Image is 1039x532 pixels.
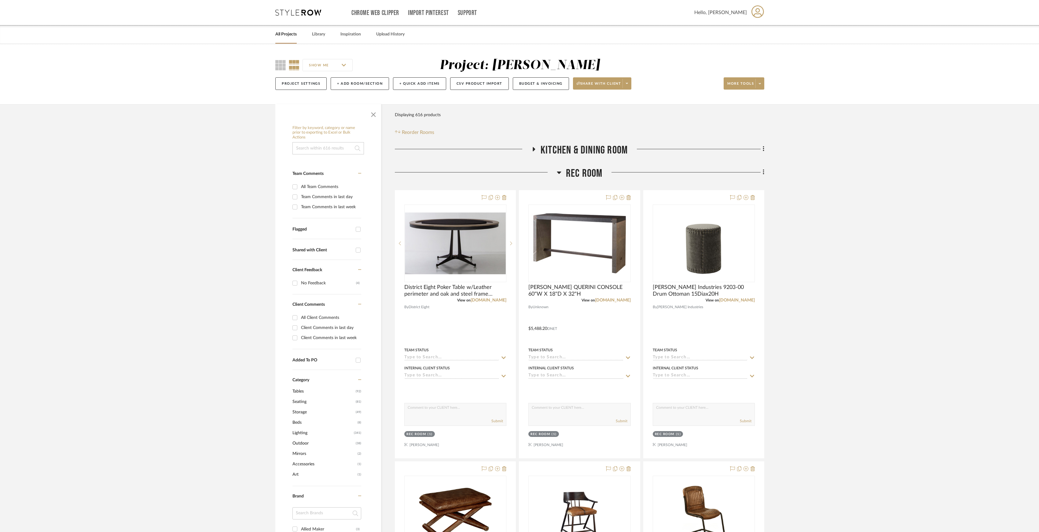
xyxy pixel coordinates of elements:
[402,129,434,136] span: Reorder Rooms
[653,355,747,361] input: Type to Search…
[292,358,353,363] div: Added To PO
[404,373,499,379] input: Type to Search…
[653,373,747,379] input: Type to Search…
[740,418,751,424] button: Submit
[582,298,595,302] span: View on
[528,355,623,361] input: Type to Search…
[292,172,324,176] span: Team Comments
[528,347,553,353] div: Team Status
[292,268,322,272] span: Client Feedback
[292,428,352,438] span: Lighting
[275,30,297,39] a: All Projects
[706,298,719,302] span: View on
[457,298,471,302] span: View on
[292,494,304,498] span: Brand
[301,182,360,192] div: All Team Comments
[292,302,325,307] span: Client Comments
[404,284,506,297] span: District Eight Poker Table w/Leather perimeter and oak and steel frame 62Diax30H #M4003
[595,298,631,302] a: [DOMAIN_NAME]
[458,10,477,16] a: Support
[724,77,764,90] button: More tools
[531,432,550,437] div: Rec Room
[367,107,380,120] button: Close
[356,407,361,417] span: (49)
[657,304,703,310] span: [PERSON_NAME] Industries
[408,10,449,16] a: Import Pinterest
[440,59,600,72] div: Project: [PERSON_NAME]
[405,212,506,274] img: District Eight Poker Table w/Leather perimeter and oak and steel frame 62Diax30H #M4003
[676,432,681,437] div: (1)
[573,77,632,90] button: Share with client
[312,30,325,39] a: Library
[356,278,360,288] div: (4)
[513,77,569,90] button: Budget & Invoicing
[292,386,354,397] span: Tables
[577,81,621,91] span: Share with client
[358,418,361,427] span: (8)
[354,428,361,438] span: (341)
[404,365,450,371] div: Internal Client Status
[358,459,361,469] span: (1)
[340,30,361,39] a: Inspiration
[653,347,677,353] div: Team Status
[275,77,327,90] button: Project Settings
[541,144,628,157] span: Kitchen & Dining Room
[395,129,434,136] button: Reorder Rooms
[356,397,361,407] span: (81)
[566,167,603,180] span: Rec Room
[292,459,356,469] span: Accessories
[673,205,734,282] img: Lee Industries 9203-00 Drum Ottoman 15Diax20H
[694,9,747,16] span: Hello, [PERSON_NAME]
[376,30,405,39] a: Upload History
[409,304,429,310] span: District Eight
[719,298,755,302] a: [DOMAIN_NAME]
[533,304,549,310] span: Unknown
[529,205,630,282] div: 0
[406,432,426,437] div: Rec Room
[528,373,623,379] input: Type to Search…
[653,365,698,371] div: Internal Client Status
[471,298,506,302] a: [DOMAIN_NAME]
[301,192,360,202] div: Team Comments in last day
[292,227,353,232] div: Flagged
[529,213,630,273] img: BAKER QUERINI CONSOLE 60"W X 18"D X 32"H
[292,397,354,407] span: Seating
[653,284,755,297] span: [PERSON_NAME] Industries 9203-00 Drum Ottoman 15Diax20H
[404,304,409,310] span: By
[292,126,364,140] h6: Filter by keyword, category or name prior to exporting to Excel or Bulk Actions
[528,284,630,297] span: [PERSON_NAME] QUERINI CONSOLE 60"W X 18"D X 32"H
[292,248,353,253] div: Shared with Client
[301,278,356,288] div: No Feedback
[292,438,354,449] span: Outdoor
[301,313,360,323] div: All Client Comments
[528,304,533,310] span: By
[528,365,574,371] div: Internal Client Status
[395,109,441,121] div: Displaying 616 products
[393,77,446,90] button: + Quick Add Items
[292,417,356,428] span: Beds
[292,507,361,519] input: Search Brands
[404,347,429,353] div: Team Status
[292,449,356,459] span: Mirrors
[450,77,509,90] button: CSV Product Import
[552,432,557,437] div: (1)
[301,333,360,343] div: Client Comments in last week
[655,432,674,437] div: Rec Room
[358,449,361,459] span: (2)
[356,386,361,396] span: (92)
[292,378,309,383] span: Category
[653,205,754,282] div: 0
[351,10,399,16] a: Chrome Web Clipper
[653,304,657,310] span: By
[301,323,360,333] div: Client Comments in last day
[292,407,354,417] span: Storage
[428,432,433,437] div: (1)
[301,202,360,212] div: Team Comments in last week
[616,418,627,424] button: Submit
[331,77,389,90] button: + Add Room/Section
[356,438,361,448] span: (38)
[292,142,364,154] input: Search within 616 results
[292,469,356,480] span: Art
[358,470,361,479] span: (1)
[491,418,503,424] button: Submit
